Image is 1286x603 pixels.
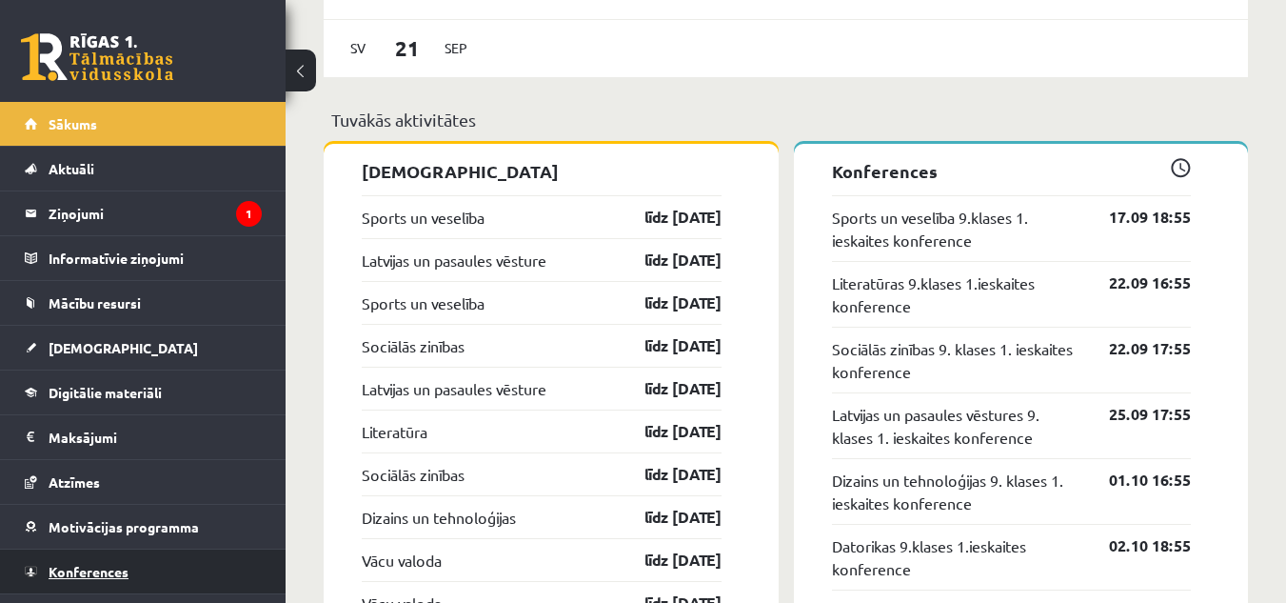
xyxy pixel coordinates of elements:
[338,33,378,63] span: Sv
[832,469,1081,514] a: Dizains un tehnoloģijas 9. klases 1. ieskaites konference
[611,291,722,314] a: līdz [DATE]
[25,191,262,235] a: Ziņojumi1
[21,33,173,81] a: Rīgas 1. Tālmācības vidusskola
[49,473,100,491] span: Atzīmes
[362,334,465,357] a: Sociālās zinības
[1080,534,1191,557] a: 02.10 18:55
[25,415,262,459] a: Maksājumi
[25,550,262,593] a: Konferences
[1080,469,1191,492] a: 01.10 16:55
[1080,403,1191,426] a: 25.09 17:55
[832,158,1192,184] p: Konferences
[331,107,1240,132] p: Tuvākās aktivitātes
[378,32,437,64] span: 21
[362,291,485,314] a: Sports un veselība
[1080,271,1191,294] a: 22.09 16:55
[1080,337,1191,360] a: 22.09 17:55
[49,384,162,401] span: Digitālie materiāli
[611,420,722,443] a: līdz [DATE]
[362,377,546,400] a: Latvijas un pasaules vēsture
[49,415,262,459] legend: Maksājumi
[436,33,476,63] span: Sep
[832,403,1081,449] a: Latvijas un pasaules vēstures 9. klases 1. ieskaites konference
[1080,206,1191,229] a: 17.09 18:55
[832,337,1081,383] a: Sociālās zinības 9. klases 1. ieskaites konference
[49,518,199,535] span: Motivācijas programma
[611,506,722,529] a: līdz [DATE]
[25,505,262,549] a: Motivācijas programma
[611,463,722,486] a: līdz [DATE]
[362,549,442,572] a: Vācu valoda
[611,249,722,271] a: līdz [DATE]
[25,460,262,504] a: Atzīmes
[362,463,465,486] a: Sociālās zinības
[362,206,485,229] a: Sports un veselība
[25,326,262,370] a: [DEMOGRAPHIC_DATA]
[236,201,262,227] i: 1
[49,339,198,356] span: [DEMOGRAPHIC_DATA]
[49,115,97,132] span: Sākums
[362,506,516,529] a: Dizains un tehnoloģijas
[25,147,262,191] a: Aktuāli
[49,160,94,177] span: Aktuāli
[362,420,427,443] a: Literatūra
[611,206,722,229] a: līdz [DATE]
[832,271,1081,317] a: Literatūras 9.klases 1.ieskaites konference
[362,249,546,271] a: Latvijas un pasaules vēsture
[832,206,1081,251] a: Sports un veselība 9.klases 1. ieskaites konference
[49,236,262,280] legend: Informatīvie ziņojumi
[611,334,722,357] a: līdz [DATE]
[25,371,262,414] a: Digitālie materiāli
[611,377,722,400] a: līdz [DATE]
[25,236,262,280] a: Informatīvie ziņojumi
[49,191,262,235] legend: Ziņojumi
[832,534,1081,580] a: Datorikas 9.klases 1.ieskaites konference
[25,102,262,146] a: Sākums
[362,158,722,184] p: [DEMOGRAPHIC_DATA]
[49,563,129,580] span: Konferences
[49,294,141,312] span: Mācību resursi
[25,281,262,325] a: Mācību resursi
[611,549,722,572] a: līdz [DATE]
